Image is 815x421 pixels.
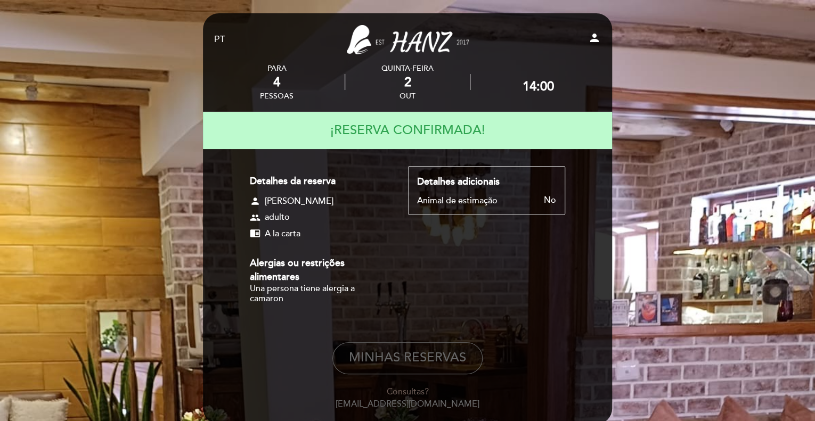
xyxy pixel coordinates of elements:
[265,211,290,224] span: adulto
[345,75,469,90] div: 2
[265,195,333,208] span: [PERSON_NAME]
[265,228,300,240] span: A la carta
[336,399,479,409] a: [EMAIL_ADDRESS][DOMAIN_NAME]
[250,196,260,207] span: person
[260,64,294,73] div: PARA
[250,257,389,284] div: Alergias ou restrições alimentares
[210,386,605,398] div: Consultas?
[523,79,554,94] div: 14:00
[345,92,469,101] div: out
[250,228,260,238] span: chrome_reader_mode
[250,175,389,188] div: Detalhes da reserva
[588,31,601,48] button: person
[332,342,483,374] button: MINHAS RESERVAS
[330,115,485,145] h4: ¡RESERVA CONFIRMADA!
[498,196,556,206] div: No
[260,75,294,90] div: 4
[250,284,389,304] div: Una persona tiene alergia a camaron
[260,92,294,101] div: pessoas
[588,31,601,44] i: person
[417,175,556,189] div: Detalhes adicionais
[250,212,260,223] span: group
[417,196,498,206] div: Animal de estimação
[341,25,474,54] a: Hanz Craft Beer & Restaurant
[345,64,469,73] div: Quinta-feira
